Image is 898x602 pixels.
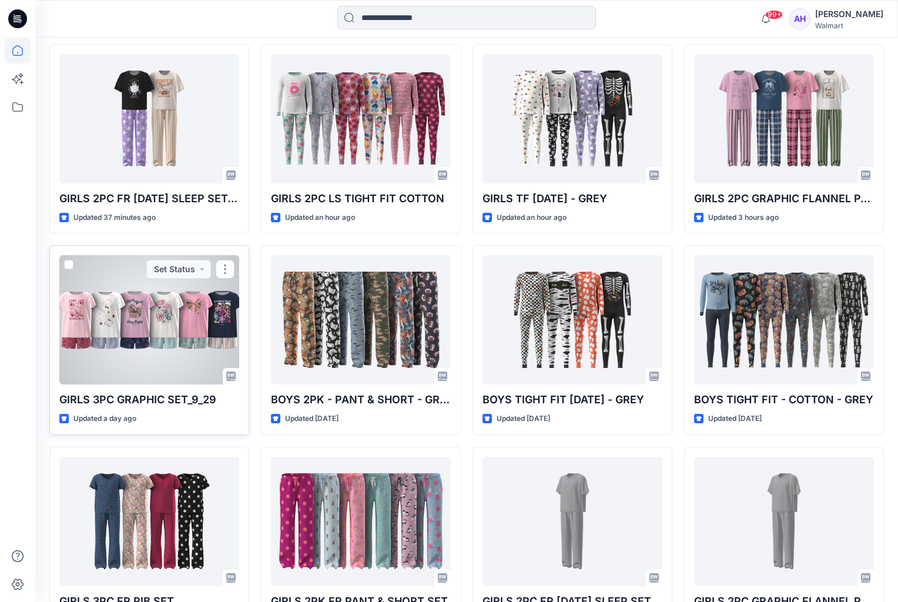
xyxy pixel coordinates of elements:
a: GIRLS TF HALLOWEEN - GREY [482,54,662,183]
p: GIRLS 2PC LS TIGHT FIT COTTON [271,190,451,207]
p: BOYS TIGHT FIT - COTTON - GREY [694,392,874,408]
p: BOYS TIGHT FIT [DATE] - GREY [482,392,662,408]
a: GIRLS 2PK FR PANT & SHORT SET [271,457,451,586]
p: Updated [DATE] [285,413,339,425]
p: Updated an hour ago [497,212,567,224]
p: GIRLS 2PC FR [DATE] SLEEP SET_10_1 [59,190,239,207]
span: 99+ [765,10,783,19]
div: AH [789,8,810,29]
p: Updated 3 hours ago [708,212,779,224]
p: GIRLS TF [DATE] - GREY [482,190,662,207]
a: BOYS TIGHT FIT HALLOWEEN - GREY [482,255,662,384]
p: Updated 37 minutes ago [73,212,156,224]
a: GIRLS 2PC GRAPHIC FLANNEL PANT SET - GREY [694,457,874,586]
a: GIRLS 2PC FR HALLOWEEN SLEEP SET - GREY [482,457,662,586]
p: Updated [DATE] [497,413,550,425]
a: GIRLS 3PC FR RIB SET [59,457,239,586]
p: GIRLS 3PC GRAPHIC SET_9_29 [59,392,239,408]
p: Updated [DATE] [708,413,762,425]
div: Walmart [815,21,883,30]
a: GIRLS 2PC GRAPHIC FLANNEL PANT SET_10_1 [694,54,874,183]
a: GIRLS 2PC FR HALLOWEEN SLEEP SET_10_1 [59,54,239,183]
div: [PERSON_NAME] [815,7,883,21]
a: GIRLS 2PC LS TIGHT FIT COTTON [271,54,451,183]
p: Updated a day ago [73,413,136,425]
a: BOYS 2PK - PANT & SHORT - GREY [271,255,451,384]
p: BOYS 2PK - PANT & SHORT - GREY [271,392,451,408]
p: GIRLS 2PC GRAPHIC FLANNEL PANT SET_10_1 [694,190,874,207]
a: GIRLS 3PC GRAPHIC SET_9_29 [59,255,239,384]
p: Updated an hour ago [285,212,355,224]
a: BOYS TIGHT FIT - COTTON - GREY [694,255,874,384]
